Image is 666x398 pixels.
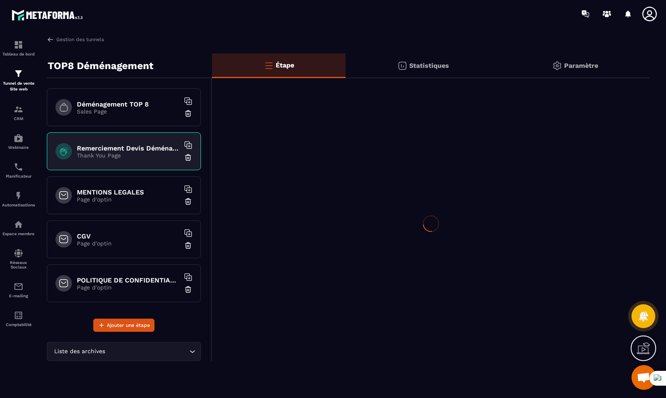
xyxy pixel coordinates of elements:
img: trash [184,241,192,250]
p: Page d'optin [77,196,180,203]
p: Webinaire [2,145,35,150]
img: formation [14,104,23,114]
p: Statistiques [409,62,449,69]
a: automationsautomationsAutomatisations [2,185,35,213]
p: Thank You Page [77,152,180,159]
img: email [14,282,23,292]
img: trash [184,197,192,206]
p: Sales Page [77,108,180,115]
p: Paramètre [564,62,598,69]
span: Ajouter une étape [107,321,150,329]
img: trash [184,153,192,162]
div: Mở cuộc trò chuyện [631,365,656,390]
img: automations [14,133,23,143]
p: Comptabilité [2,322,35,327]
img: formation [14,69,23,79]
input: Search for option [107,347,187,356]
p: E-mailing [2,294,35,298]
a: formationformationCRM [2,98,35,127]
p: Tunnel de vente Site web [2,81,35,92]
img: social-network [14,248,23,258]
p: Page d'optin [77,240,180,247]
a: schedulerschedulerPlanificateur [2,156,35,185]
button: Ajouter une étape [93,319,154,332]
img: automations [14,220,23,229]
a: automationsautomationsEspace membre [2,213,35,242]
img: bars-o.4a397970.svg [264,60,274,70]
img: formation [14,40,23,50]
p: Réseaux Sociaux [2,260,35,269]
h6: CGV [77,232,180,240]
img: arrow [47,36,54,43]
img: trash [184,285,192,294]
img: automations [14,191,23,201]
h6: MENTIONS LEGALES [77,188,180,196]
img: scheduler [14,162,23,172]
p: Tableau de bord [2,52,35,56]
a: emailemailE-mailing [2,275,35,304]
p: Page d'optin [77,284,180,291]
img: logo [12,7,85,23]
p: Automatisations [2,203,35,207]
img: accountant [14,310,23,320]
p: Étape [276,61,294,69]
a: automationsautomationsWebinaire [2,127,35,156]
a: Gestion des tunnels [47,36,104,43]
a: social-networksocial-networkRéseaux Sociaux [2,242,35,275]
h6: POLITIQUE DE CONFIDENTIALITE [77,276,180,284]
img: setting-gr.5f69749f.svg [552,61,562,71]
p: TOP8 Déménagement [48,58,153,74]
p: CRM [2,116,35,121]
img: stats.20deebd0.svg [397,61,407,71]
a: formationformationTableau de bord [2,34,35,62]
h6: Déménagement TOP 8 [77,100,180,108]
span: Liste des archives [52,347,107,356]
a: formationformationTunnel de vente Site web [2,62,35,98]
a: accountantaccountantComptabilité [2,304,35,333]
div: Search for option [47,342,201,361]
h6: Remerciement Devis Déménagement Top 8 [77,144,180,152]
img: trash [184,109,192,118]
p: Espace membre [2,231,35,236]
p: Planificateur [2,174,35,178]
